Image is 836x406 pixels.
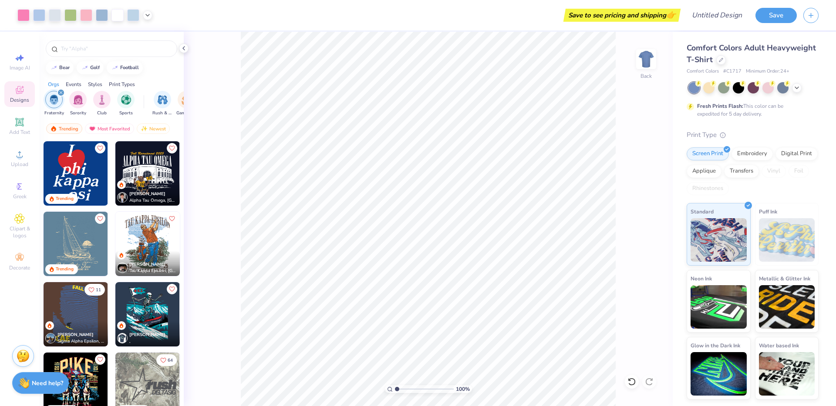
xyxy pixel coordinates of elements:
div: This color can be expedited for 5 day delivery. [697,102,804,118]
div: Print Types [109,80,135,88]
img: Avatar [117,192,128,203]
input: Try "Alpha" [60,44,172,53]
img: 306aea2a-999a-4c28-941b-71a5409ea3b3 [179,282,244,346]
span: 11 [96,288,101,292]
img: f6158eb7-cc5b-49f7-a0db-65a8f5223f4c [44,141,108,206]
span: Clipart & logos [4,225,35,239]
img: Game Day Image [182,95,192,105]
div: bear [59,65,70,70]
span: Upload [11,161,28,168]
div: Trending [46,123,82,134]
button: filter button [176,91,196,116]
div: Back [640,72,652,80]
img: Rush & Bid Image [158,95,168,105]
div: Applique [687,165,721,178]
img: trend_line.gif [51,65,57,70]
div: Digital Print [775,147,818,160]
img: most_fav.gif [89,126,96,132]
img: 642ee57d-cbfd-4e95-af9a-eb76752c2561 [115,141,180,206]
button: filter button [44,91,64,116]
span: Decorate [9,264,30,271]
button: filter button [152,91,172,116]
button: Like [167,143,177,153]
span: Image AI [10,64,30,71]
img: Avatar [45,333,56,343]
span: Sports [119,110,133,116]
div: filter for Sorority [69,91,87,116]
span: Water based Ink [759,341,799,350]
img: ce1a5c7d-473b-49b2-a901-342ef3f841aa [179,141,244,206]
button: football [107,61,143,74]
img: Sorority Image [73,95,83,105]
div: filter for Club [93,91,111,116]
button: Like [95,143,105,153]
div: golf [90,65,100,70]
button: Like [95,213,105,224]
span: [PERSON_NAME] [129,261,165,267]
img: Sports Image [121,95,131,105]
div: Embroidery [731,147,773,160]
div: Orgs [48,80,59,88]
span: Tau Kappa Epsilon, [GEOGRAPHIC_DATA][US_STATE] [129,268,176,274]
img: Club Image [97,95,107,105]
span: [PERSON_NAME] [129,332,165,338]
button: golf [77,61,104,74]
img: Avatar [117,263,128,273]
button: Like [84,284,105,296]
img: Avatar [117,333,128,343]
div: Most Favorited [85,123,134,134]
div: filter for Sports [117,91,135,116]
span: Fraternity [44,110,64,116]
span: [PERSON_NAME] [57,332,94,338]
span: Comfort Colors Adult Heavyweight T-Shirt [687,43,816,65]
img: Water based Ink [759,352,815,396]
img: 98542472-7771-42ee-b27a-afd68281c1ec [115,282,180,346]
div: filter for Game Day [176,91,196,116]
div: Styles [88,80,102,88]
span: Metallic & Glitter Ink [759,274,810,283]
div: Trending [56,196,74,202]
input: Untitled Design [685,7,749,24]
div: Events [66,80,81,88]
span: Club [97,110,107,116]
button: filter button [93,91,111,116]
div: filter for Fraternity [44,91,64,116]
img: Fraternity Image [49,95,59,105]
button: filter button [69,91,87,116]
strong: Fresh Prints Flash: [697,103,743,110]
span: Designs [10,97,29,103]
strong: Need help? [32,379,63,387]
button: filter button [117,91,135,116]
img: trend_line.gif [81,65,88,70]
span: Add Text [9,129,30,136]
button: Like [167,284,177,294]
div: Screen Print [687,147,729,160]
img: e80e0d46-facb-4838-8ac4-3c02307459bf [108,282,172,346]
span: Sorority [70,110,86,116]
div: Save to see pricing and shipping [566,9,678,22]
span: Sigma Alpha Epsilon, [GEOGRAPHIC_DATA][US_STATE] [57,338,104,345]
div: filter for Rush & Bid [152,91,172,116]
div: football [120,65,139,70]
span: Minimum Order: 24 + [746,68,789,75]
div: Newest [137,123,170,134]
span: Alpha Tau Omega, [GEOGRAPHIC_DATA] [129,197,176,204]
span: Greek [13,193,27,200]
img: 6f13d645-296f-4a94-a436-5a80ee781e6c [44,282,108,346]
span: 64 [168,358,173,363]
img: trending.gif [50,126,57,132]
button: bear [46,61,74,74]
span: Neon Ink [691,274,712,283]
button: Save [755,8,797,23]
img: Puff Ink [759,218,815,262]
div: Transfers [724,165,759,178]
span: Glow in the Dark Ink [691,341,740,350]
img: Standard [691,218,747,262]
div: Foil [789,165,809,178]
img: Metallic & Glitter Ink [759,285,815,329]
span: Game Day [176,110,196,116]
span: [PERSON_NAME] [129,191,165,197]
img: fce72644-5a51-4a8d-92bd-a60745c9fb8f [179,212,244,276]
span: Rush & Bid [152,110,172,116]
span: Standard [691,207,714,216]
